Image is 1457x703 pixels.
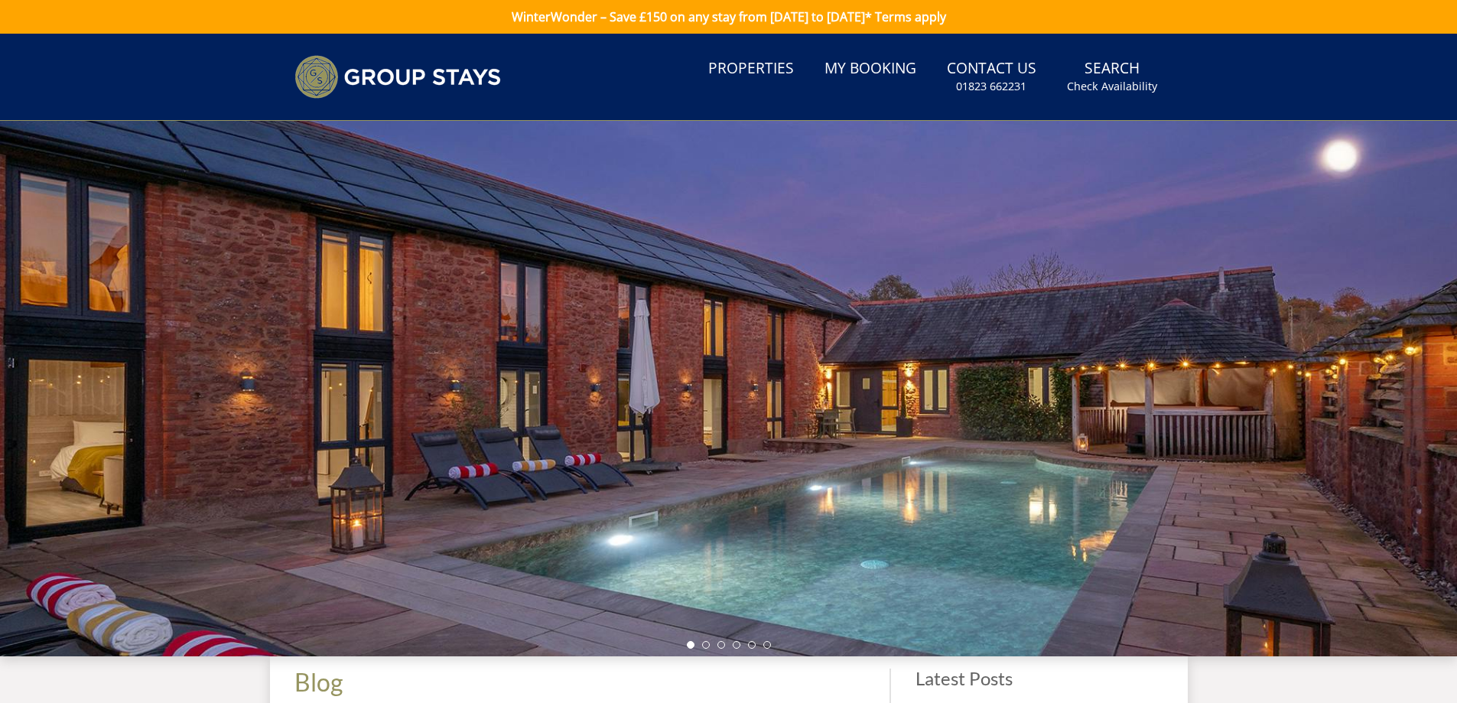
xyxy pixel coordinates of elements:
img: Group Stays [294,55,501,99]
a: SearchCheck Availability [1061,52,1163,102]
a: Latest Posts [916,667,1013,689]
small: Check Availability [1067,79,1157,94]
a: Properties [702,52,800,86]
a: Contact Us01823 662231 [941,52,1042,102]
a: My Booking [818,52,922,86]
small: 01823 662231 [956,79,1026,94]
a: Blog [294,667,343,697]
